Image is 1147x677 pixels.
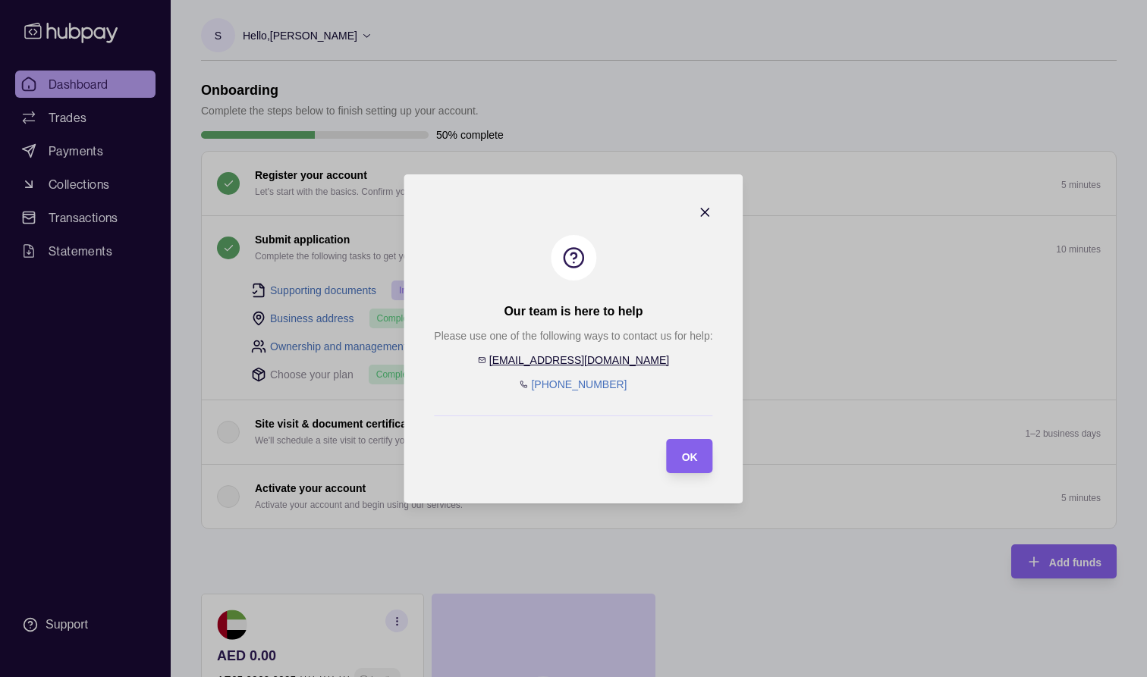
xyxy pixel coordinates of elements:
a: [PHONE_NUMBER] [531,378,627,390]
button: OK [667,439,713,473]
a: [EMAIL_ADDRESS][DOMAIN_NAME] [489,354,669,366]
p: Please use one of the following ways to contact us for help: [434,328,712,344]
h2: Our team is here to help [504,303,643,320]
span: OK [682,450,698,462]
